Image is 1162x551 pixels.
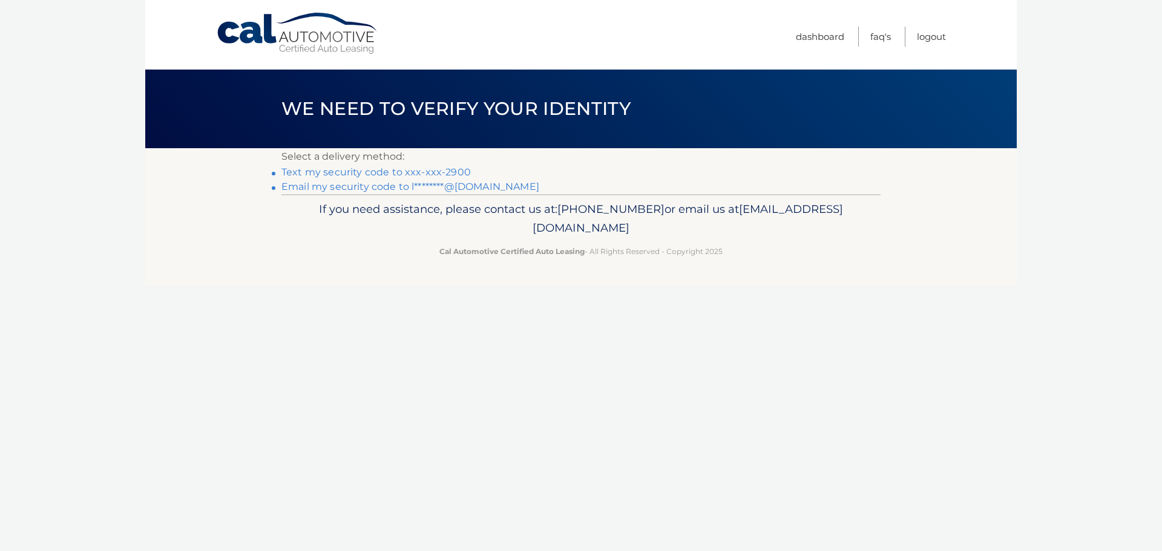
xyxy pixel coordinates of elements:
a: Text my security code to xxx-xxx-2900 [281,166,471,178]
a: FAQ's [870,27,891,47]
strong: Cal Automotive Certified Auto Leasing [439,247,585,256]
p: Select a delivery method: [281,148,881,165]
span: We need to verify your identity [281,97,631,120]
a: Cal Automotive [216,12,379,55]
p: If you need assistance, please contact us at: or email us at [289,200,873,238]
a: Email my security code to l********@[DOMAIN_NAME] [281,181,539,192]
a: Logout [917,27,946,47]
span: [PHONE_NUMBER] [557,202,665,216]
p: - All Rights Reserved - Copyright 2025 [289,245,873,258]
a: Dashboard [796,27,844,47]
